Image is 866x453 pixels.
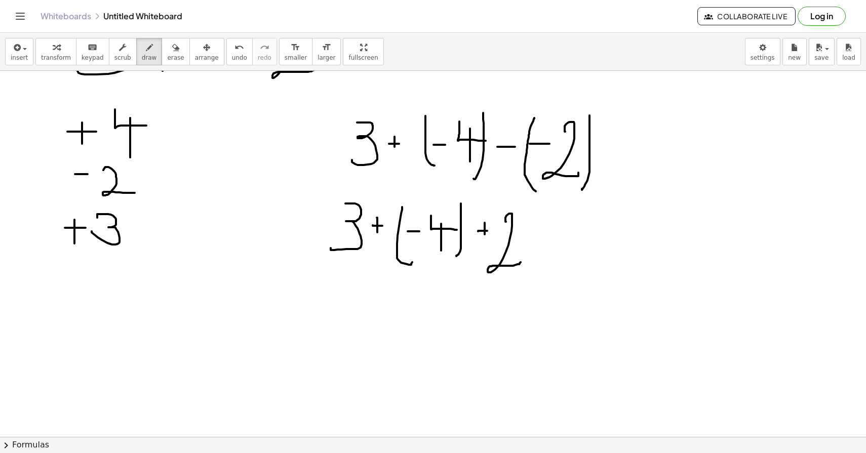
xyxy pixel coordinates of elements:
button: load [837,38,861,65]
span: keypad [82,54,104,61]
button: save [809,38,835,65]
span: Collaborate Live [706,12,787,21]
i: format_size [322,42,331,54]
button: format_sizesmaller [279,38,312,65]
button: Toggle navigation [12,8,28,24]
button: settings [745,38,780,65]
span: scrub [114,54,131,61]
span: arrange [195,54,219,61]
button: insert [5,38,33,65]
i: undo [234,42,244,54]
button: Log in [798,7,846,26]
span: transform [41,54,71,61]
button: scrub [109,38,137,65]
button: format_sizelarger [312,38,341,65]
i: format_size [291,42,300,54]
span: new [788,54,801,61]
button: erase [162,38,189,65]
span: smaller [285,54,307,61]
span: undo [232,54,247,61]
button: transform [35,38,76,65]
span: larger [318,54,335,61]
a: Whiteboards [41,11,91,21]
span: settings [751,54,775,61]
span: erase [167,54,184,61]
button: draw [136,38,163,65]
button: new [782,38,807,65]
span: load [842,54,855,61]
i: keyboard [88,42,97,54]
button: arrange [189,38,224,65]
button: undoundo [226,38,253,65]
span: redo [258,54,271,61]
button: redoredo [252,38,277,65]
span: insert [11,54,28,61]
button: Collaborate Live [697,7,796,25]
span: save [814,54,829,61]
button: keyboardkeypad [76,38,109,65]
button: fullscreen [343,38,383,65]
span: draw [142,54,157,61]
span: fullscreen [348,54,378,61]
i: redo [260,42,269,54]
